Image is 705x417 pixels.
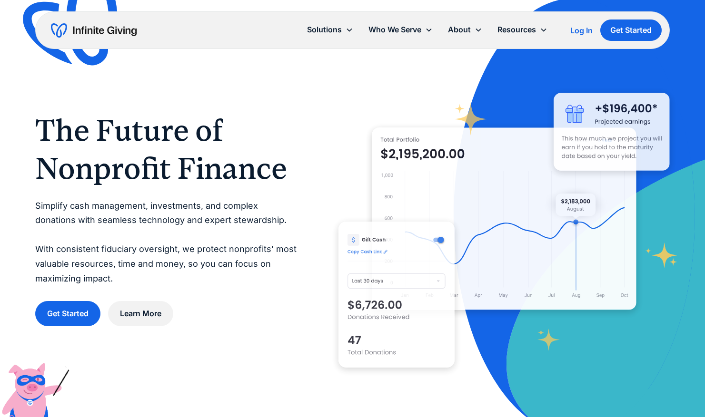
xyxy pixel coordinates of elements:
[307,23,342,36] div: Solutions
[338,222,455,368] img: donation software for nonprofits
[35,199,300,286] p: Simplify cash management, investments, and complex donations with seamless technology and expert ...
[35,111,300,187] h1: The Future of Nonprofit Finance
[490,19,555,40] div: Resources
[372,127,637,310] img: nonprofit donation platform
[299,19,361,40] div: Solutions
[368,23,421,36] div: Who We Serve
[600,19,662,41] a: Get Started
[570,25,593,36] a: Log In
[35,301,100,326] a: Get Started
[51,23,137,38] a: home
[645,242,678,269] img: fundraising star
[440,19,490,40] div: About
[448,23,471,36] div: About
[108,301,173,326] a: Learn More
[497,23,536,36] div: Resources
[361,19,440,40] div: Who We Serve
[570,27,593,34] div: Log In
